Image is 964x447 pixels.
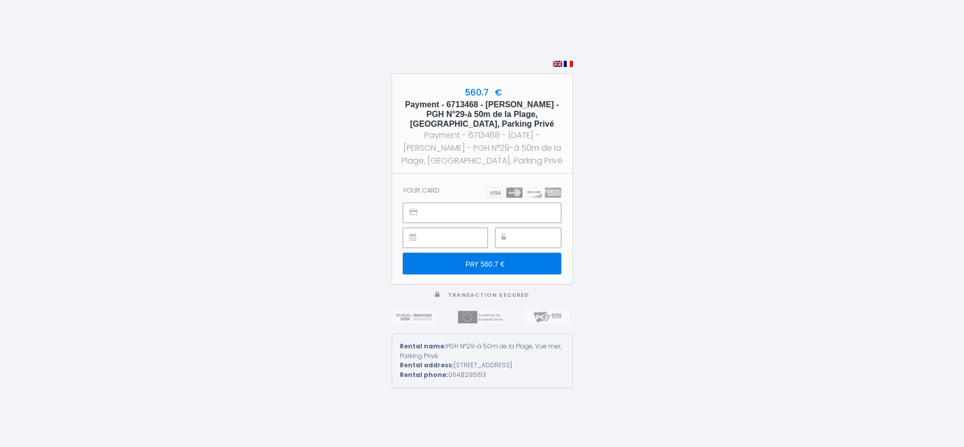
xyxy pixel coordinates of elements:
[400,370,448,379] strong: Rental phone:
[448,291,529,299] span: Transaction secured
[400,370,565,380] div: 0648295153
[400,342,446,350] strong: Rental name:
[487,187,561,198] img: carts.png
[400,361,454,369] strong: Rental address:
[401,100,563,129] h5: Payment - 6713468 - [PERSON_NAME] - PGH N°29-à 50m de la Plage, [GEOGRAPHIC_DATA], Parking Privé
[564,61,573,67] img: fr.png
[426,228,487,247] iframe: Secure payment input frame
[518,228,561,247] iframe: Secure payment input frame
[553,61,562,67] img: en.png
[403,253,561,274] input: PAY 560.7 €
[400,361,565,370] div: [STREET_ADDRESS]
[400,342,565,361] div: PGH N°29-à 50m de la Plage, Vue mer, Parking Privé
[426,203,560,222] iframe: Secure payment input frame
[403,186,440,194] h3: Your card
[462,86,502,99] span: 560.7 €
[401,129,563,167] div: Payment - 6713468 - [DATE] - [PERSON_NAME] - PGH N°29-à 50m de la Plage, [GEOGRAPHIC_DATA], Parki...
